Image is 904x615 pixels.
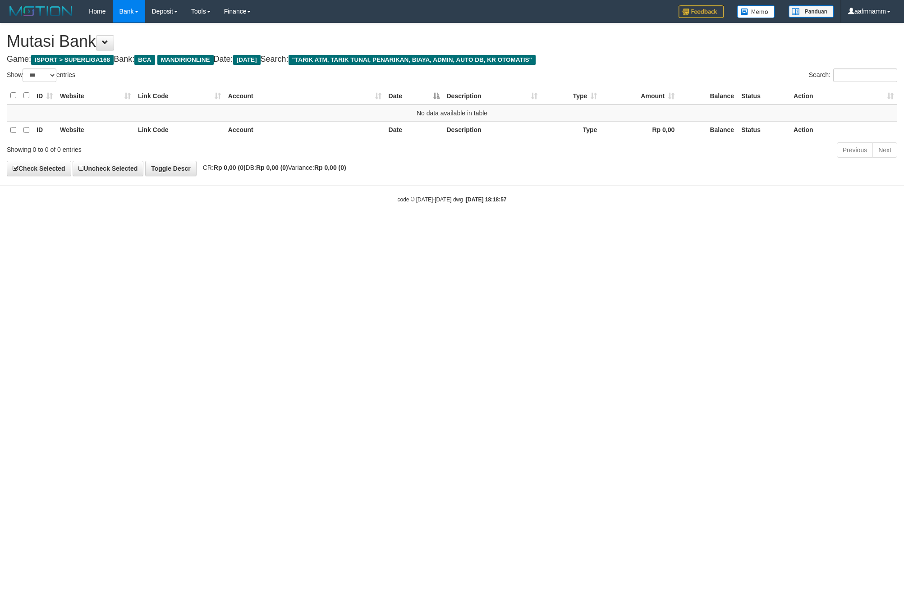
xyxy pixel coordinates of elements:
[157,55,214,65] span: MANDIRIONLINE
[541,87,601,105] th: Type: activate to sort column ascending
[738,87,790,105] th: Status
[7,5,75,18] img: MOTION_logo.png
[56,121,134,139] th: Website
[33,87,56,105] th: ID: activate to sort column ascending
[833,68,897,82] input: Search:
[601,121,678,139] th: Rp 0,00
[398,196,507,203] small: code © [DATE]-[DATE] dwg |
[443,87,541,105] th: Description: activate to sort column ascending
[145,161,197,176] a: Toggle Descr
[7,32,897,50] h1: Mutasi Bank
[31,55,114,65] span: ISPORT > SUPERLIGA168
[466,196,506,203] strong: [DATE] 18:18:57
[872,142,897,158] a: Next
[7,55,897,64] h4: Game: Bank: Date: Search:
[385,87,443,105] th: Date: activate to sort column descending
[225,87,385,105] th: Account: activate to sort column ascending
[289,55,536,65] span: "TARIK ATM, TARIK TUNAI, PENARIKAN, BIAYA, ADMIN, AUTO DB, KR OTOMATIS"
[7,105,897,122] td: No data available in table
[314,164,346,171] strong: Rp 0,00 (0)
[7,68,75,82] label: Show entries
[225,121,385,139] th: Account
[790,87,897,105] th: Action: activate to sort column ascending
[134,87,225,105] th: Link Code: activate to sort column ascending
[679,5,724,18] img: Feedback.jpg
[678,87,738,105] th: Balance
[678,121,738,139] th: Balance
[601,87,678,105] th: Amount: activate to sort column ascending
[7,141,370,154] div: Showing 0 to 0 of 0 entries
[789,5,834,18] img: panduan.png
[33,121,56,139] th: ID
[23,68,56,82] select: Showentries
[214,164,246,171] strong: Rp 0,00 (0)
[737,5,775,18] img: Button%20Memo.svg
[837,142,873,158] a: Previous
[385,121,443,139] th: Date
[134,55,155,65] span: BCA
[256,164,288,171] strong: Rp 0,00 (0)
[541,121,601,139] th: Type
[790,121,897,139] th: Action
[7,161,71,176] a: Check Selected
[198,164,346,171] span: CR: DB: Variance:
[233,55,261,65] span: [DATE]
[809,68,897,82] label: Search:
[134,121,225,139] th: Link Code
[443,121,541,139] th: Description
[738,121,790,139] th: Status
[73,161,143,176] a: Uncheck Selected
[56,87,134,105] th: Website: activate to sort column ascending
